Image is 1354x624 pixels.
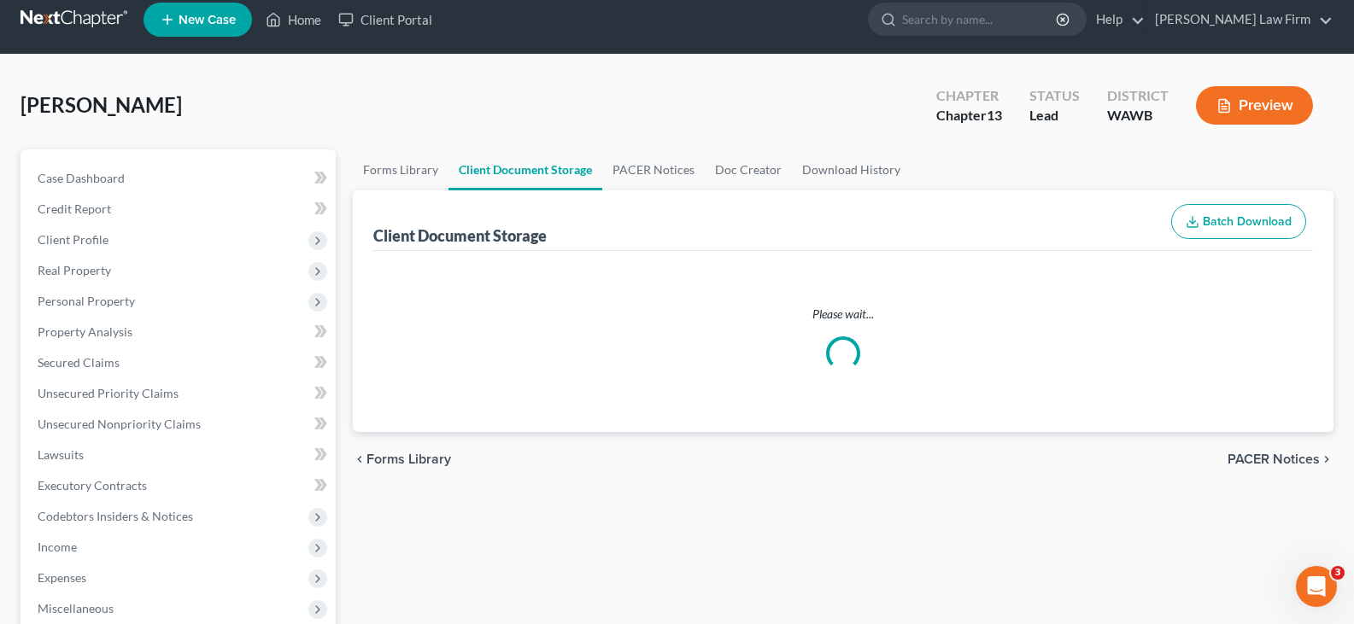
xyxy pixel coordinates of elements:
i: chevron_right [1320,452,1333,466]
span: Credit Report [38,201,111,216]
div: WAWB [1107,106,1169,125]
span: Secured Claims [38,355,120,370]
span: Property Analysis [38,324,132,339]
span: Forms Library [366,452,451,466]
a: [PERSON_NAME] Law Firm [1146,4,1333,35]
a: Unsecured Nonpriority Claims [24,409,336,440]
span: Personal Property [38,294,135,308]
span: Unsecured Priority Claims [38,386,179,400]
input: Search by name... [902,3,1058,35]
a: Client Document Storage [448,149,602,190]
a: Executory Contracts [24,470,336,501]
span: Unsecured Nonpriority Claims [38,417,201,431]
button: chevron_left Forms Library [353,452,451,466]
button: Batch Download [1171,204,1306,240]
span: Lawsuits [38,447,84,462]
span: Miscellaneous [38,601,114,615]
a: Lawsuits [24,440,336,470]
p: Please wait... [377,306,1310,323]
div: Lead [1029,106,1080,125]
a: PACER Notices [602,149,705,190]
div: Chapter [936,106,1002,125]
span: Expenses [38,570,86,585]
iframe: Intercom live chat [1296,566,1337,607]
a: Credit Report [24,194,336,225]
div: District [1107,86,1169,106]
span: Real Property [38,263,111,277]
span: Executory Contracts [38,478,147,493]
a: Forms Library [353,149,448,190]
div: Status [1029,86,1080,106]
a: Case Dashboard [24,163,336,194]
a: Client Portal [330,4,441,35]
a: Property Analysis [24,317,336,347]
button: PACER Notices chevron_right [1228,452,1333,466]
div: Chapter [936,86,1002,106]
span: Batch Download [1203,214,1292,229]
div: Client Document Storage [373,225,547,246]
span: Codebtors Insiders & Notices [38,509,193,523]
span: 13 [987,107,1002,123]
span: Client Profile [38,232,108,247]
a: Home [257,4,330,35]
span: Case Dashboard [38,171,125,185]
span: 3 [1331,566,1345,580]
button: Preview [1196,86,1313,125]
i: chevron_left [353,452,366,466]
a: Unsecured Priority Claims [24,378,336,409]
span: [PERSON_NAME] [21,92,182,117]
a: Doc Creator [705,149,792,190]
span: PACER Notices [1228,452,1320,466]
a: Secured Claims [24,347,336,378]
span: New Case [179,14,236,26]
a: Download History [792,149,911,190]
span: Income [38,539,77,554]
a: Help [1087,4,1145,35]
